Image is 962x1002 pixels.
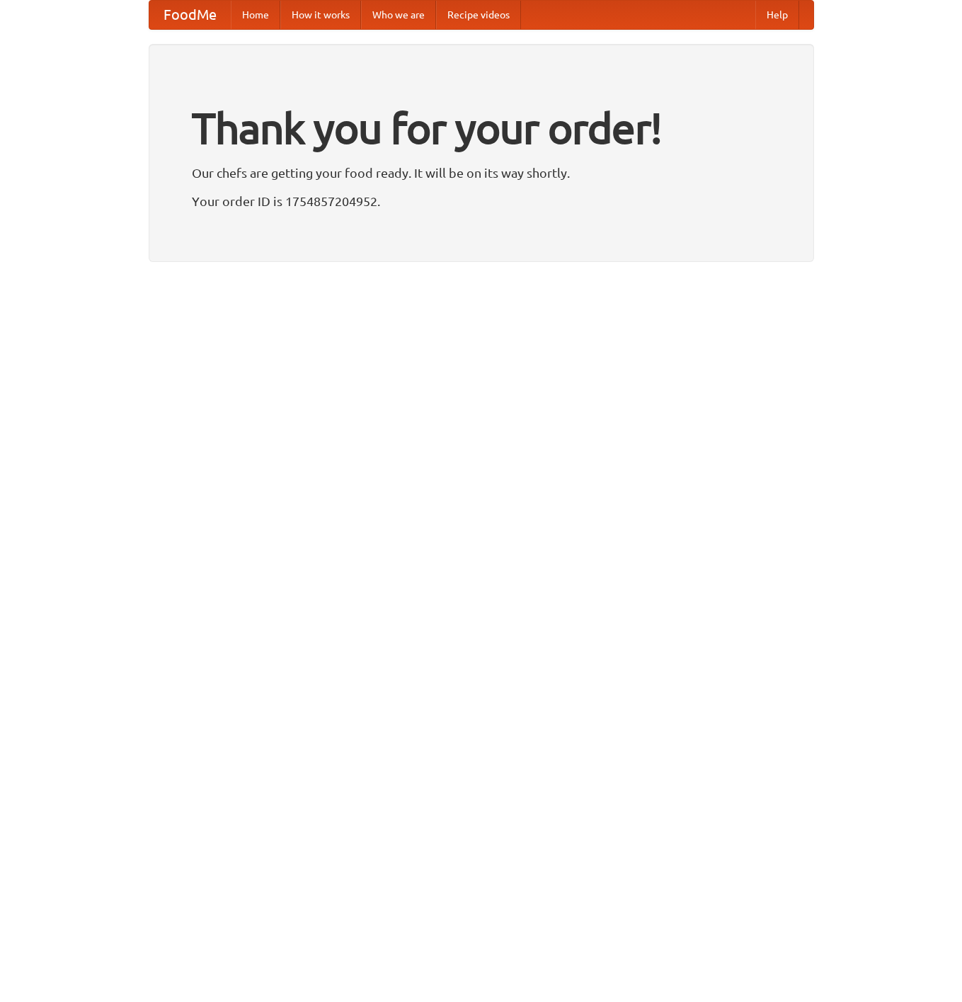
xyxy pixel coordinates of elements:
a: How it works [280,1,361,29]
p: Our chefs are getting your food ready. It will be on its way shortly. [192,162,771,183]
a: Help [755,1,799,29]
a: Recipe videos [436,1,521,29]
p: Your order ID is 1754857204952. [192,190,771,212]
a: FoodMe [149,1,231,29]
h1: Thank you for your order! [192,94,771,162]
a: Home [231,1,280,29]
a: Who we are [361,1,436,29]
